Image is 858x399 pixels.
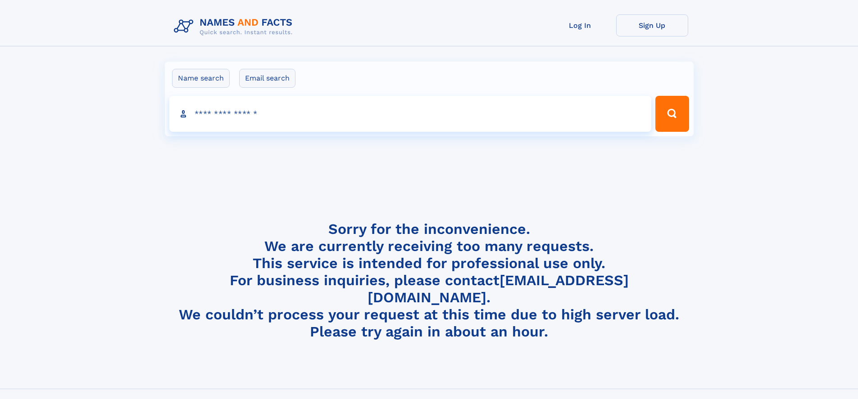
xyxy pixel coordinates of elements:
[655,96,689,132] button: Search Button
[172,69,230,88] label: Name search
[170,14,300,39] img: Logo Names and Facts
[169,96,652,132] input: search input
[616,14,688,36] a: Sign Up
[368,272,629,306] a: [EMAIL_ADDRESS][DOMAIN_NAME]
[239,69,295,88] label: Email search
[544,14,616,36] a: Log In
[170,220,688,341] h4: Sorry for the inconvenience. We are currently receiving too many requests. This service is intend...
